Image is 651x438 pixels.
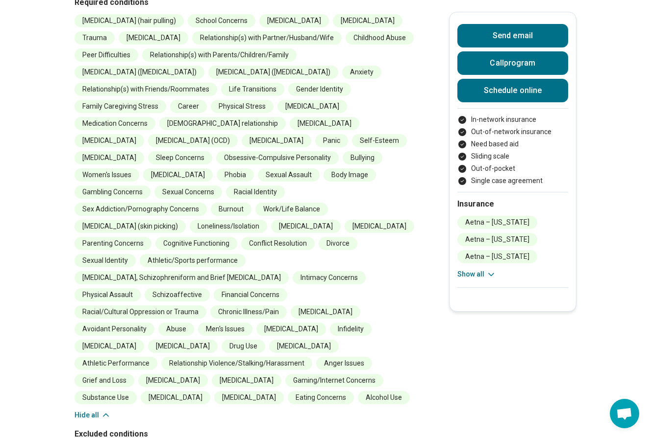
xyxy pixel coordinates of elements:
[190,220,267,233] li: Loneliness/Isolation
[610,399,639,428] a: Open chat
[75,48,138,62] li: Peer Difficulties
[154,185,222,199] li: Sexual Concerns
[75,14,184,27] li: [MEDICAL_DATA] (hair pulling)
[259,14,329,27] li: [MEDICAL_DATA]
[75,151,144,164] li: [MEDICAL_DATA]
[75,168,139,182] li: Women's Issues
[75,357,157,370] li: Athletic Performance
[192,31,342,45] li: Relationship(s) with Partner/Husband/Wife
[457,139,568,149] li: Need based aid
[291,305,360,319] li: [MEDICAL_DATA]
[358,391,410,404] li: Alcohol Use
[242,134,311,147] li: [MEDICAL_DATA]
[457,250,537,263] li: Aetna – [US_STATE]
[188,14,255,27] li: School Concerns
[119,31,188,45] li: [MEDICAL_DATA]
[75,83,217,96] li: Relationship(s) with Friends/Roommates
[269,340,339,353] li: [MEDICAL_DATA]
[271,220,341,233] li: [MEDICAL_DATA]
[324,168,376,182] li: Body Image
[258,168,320,182] li: Sexual Assault
[241,237,315,250] li: Conflict Resolution
[316,357,372,370] li: Anger Issues
[155,237,237,250] li: Cognitive Functioning
[75,254,136,267] li: Sexual Identity
[315,134,348,147] li: Panic
[211,203,251,216] li: Burnout
[216,151,339,164] li: Obsessive-Compulsive Personality
[288,83,351,96] li: Gender Identity
[75,31,115,45] li: Trauma
[319,237,357,250] li: Divorce
[457,198,568,210] h2: Insurance
[75,237,151,250] li: Parenting Concerns
[457,176,568,186] li: Single case agreement
[457,51,568,75] button: Callprogram
[75,271,289,284] li: [MEDICAL_DATA], Schizophreniform and Brief [MEDICAL_DATA]
[75,117,155,130] li: Medication Concerns
[330,323,372,336] li: Infidelity
[75,134,144,147] li: [MEDICAL_DATA]
[214,391,284,404] li: [MEDICAL_DATA]
[211,100,274,113] li: Physical Stress
[352,134,407,147] li: Self-Esteem
[143,168,213,182] li: [MEDICAL_DATA]
[138,374,208,387] li: [MEDICAL_DATA]
[148,151,212,164] li: Sleep Concerns
[457,269,496,279] button: Show all
[457,127,568,137] li: Out-of-network insurance
[226,185,285,199] li: Racial Identity
[343,151,382,164] li: Bullying
[457,163,568,174] li: Out-of-pocket
[210,305,287,319] li: Chronic Illness/Pain
[342,66,381,79] li: Anxiety
[75,66,204,79] li: [MEDICAL_DATA] ([MEDICAL_DATA])
[161,357,312,370] li: Relationship Violence/Stalking/Harassment
[142,48,297,62] li: Relationship(s) with Parents/Children/Family
[75,185,150,199] li: Gambling Concerns
[217,168,254,182] li: Phobia
[285,374,383,387] li: Gaming/Internet Concerns
[75,288,141,301] li: Physical Assault
[208,66,338,79] li: [MEDICAL_DATA] ([MEDICAL_DATA])
[222,340,265,353] li: Drug Use
[141,391,210,404] li: [MEDICAL_DATA]
[75,391,137,404] li: Substance Use
[277,100,347,113] li: [MEDICAL_DATA]
[75,340,144,353] li: [MEDICAL_DATA]
[75,305,206,319] li: Racial/Cultural Oppression or Trauma
[148,340,218,353] li: [MEDICAL_DATA]
[159,117,286,130] li: [DEMOGRAPHIC_DATA] relationship
[290,117,359,130] li: [MEDICAL_DATA]
[346,31,414,45] li: Childhood Abuse
[140,254,246,267] li: Athletic/Sports performance
[345,220,414,233] li: [MEDICAL_DATA]
[170,100,207,113] li: Career
[255,203,328,216] li: Work/Life Balance
[148,134,238,147] li: [MEDICAL_DATA] (OCD)
[457,233,537,246] li: Aetna – [US_STATE]
[333,14,402,27] li: [MEDICAL_DATA]
[75,203,207,216] li: Sex Addiction/Pornography Concerns
[288,391,354,404] li: Eating Concerns
[457,115,568,186] ul: Payment options
[75,410,111,420] button: Hide all
[457,216,537,229] li: Aetna – [US_STATE]
[457,151,568,161] li: Sliding scale
[221,83,284,96] li: Life Transitions
[293,271,366,284] li: Intimacy Concerns
[214,288,287,301] li: Financial Concerns
[212,374,281,387] li: [MEDICAL_DATA]
[145,288,210,301] li: Schizoaffective
[457,115,568,125] li: In-network insurance
[256,323,326,336] li: [MEDICAL_DATA]
[198,323,252,336] li: Men's Issues
[75,220,186,233] li: [MEDICAL_DATA] (skin picking)
[75,323,154,336] li: Avoidant Personality
[457,24,568,47] button: Send email
[75,100,166,113] li: Family Caregiving Stress
[158,323,194,336] li: Abuse
[75,374,134,387] li: Grief and Loss
[457,79,568,102] a: Schedule online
